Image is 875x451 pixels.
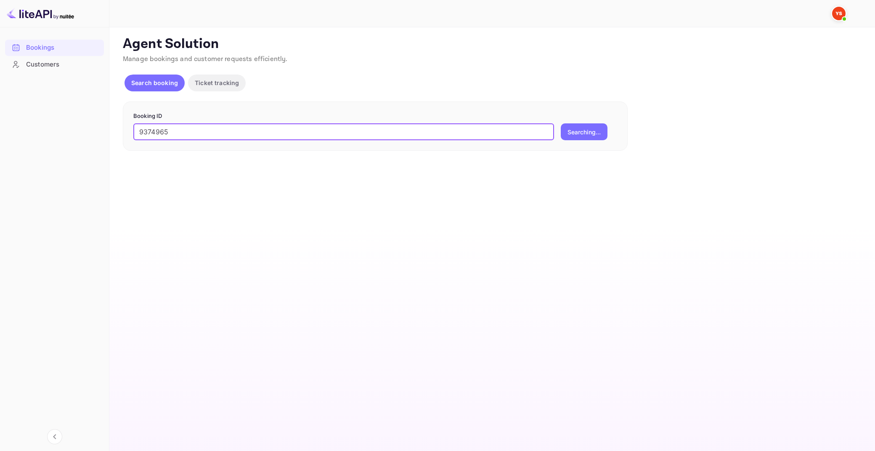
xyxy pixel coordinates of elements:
div: Bookings [26,43,100,53]
button: Collapse navigation [47,429,62,444]
a: Customers [5,56,104,72]
input: Enter Booking ID (e.g., 63782194) [133,123,554,140]
img: Yandex Support [832,7,846,20]
img: LiteAPI logo [7,7,74,20]
span: Manage bookings and customer requests efficiently. [123,55,288,64]
p: Ticket tracking [195,78,239,87]
p: Booking ID [133,112,617,120]
div: Customers [5,56,104,73]
a: Bookings [5,40,104,55]
p: Agent Solution [123,36,860,53]
div: Customers [26,60,100,69]
button: Searching... [561,123,607,140]
div: Bookings [5,40,104,56]
p: Search booking [131,78,178,87]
